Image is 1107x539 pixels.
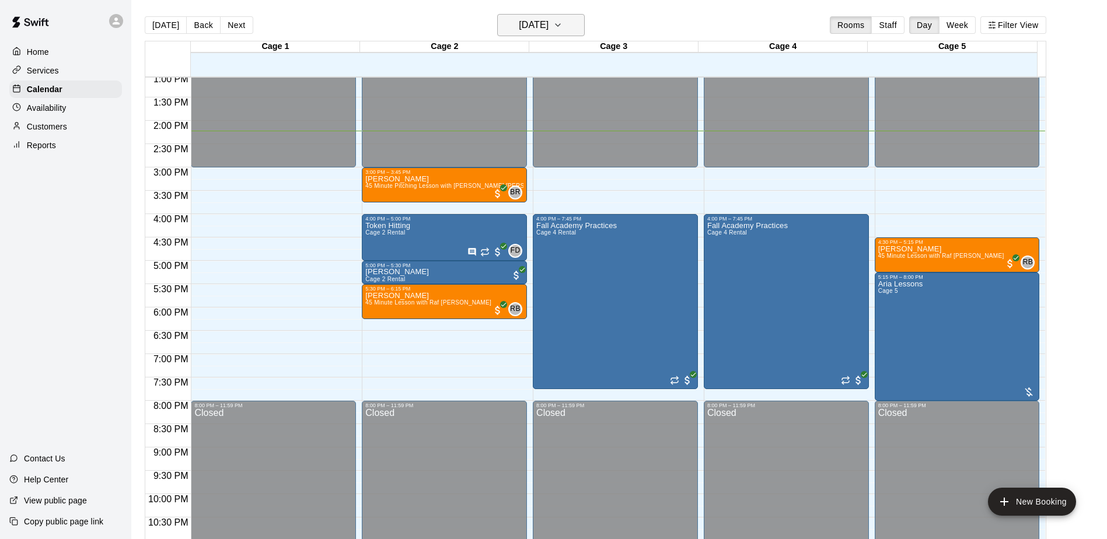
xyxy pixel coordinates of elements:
div: 8:00 PM – 11:59 PM [194,402,352,408]
div: Rafael Betances [508,302,522,316]
span: 10:30 PM [145,517,191,527]
span: 8:30 PM [151,424,191,434]
div: 4:00 PM – 7:45 PM: Fall Academy Practices [704,214,869,389]
div: 5:00 PM – 5:30 PM [365,262,523,268]
div: 8:00 PM – 11:59 PM [536,402,694,408]
span: 9:30 PM [151,471,191,481]
button: [DATE] [145,16,187,34]
button: Filter View [980,16,1046,34]
button: [DATE] [497,14,585,36]
div: 5:15 PM – 8:00 PM: Aria Lessons [875,272,1040,401]
a: Calendar [9,80,122,98]
p: Customers [27,121,67,132]
span: 1:30 PM [151,97,191,107]
div: Cage 4 [699,41,868,52]
button: Rooms [830,16,872,34]
span: BR [510,187,520,198]
p: Contact Us [24,453,65,464]
span: 3:00 PM [151,167,191,177]
div: 4:00 PM – 5:00 PM: Token Hitting [362,214,527,261]
span: Cage 4 Rental [707,229,747,236]
div: Front Desk [508,244,522,258]
span: 3:30 PM [151,191,191,201]
p: Home [27,46,49,58]
span: 45 Minute Lesson with Raf [PERSON_NAME] [878,253,1004,259]
span: All customers have paid [682,374,693,386]
span: Rafael Betances [513,302,522,316]
span: 7:30 PM [151,377,191,387]
span: 6:00 PM [151,307,191,317]
span: 4:30 PM [151,237,191,247]
div: 8:00 PM – 11:59 PM [878,402,1036,408]
span: Cage 2 Rental [365,229,405,236]
button: Next [220,16,253,34]
div: 3:00 PM – 3:45 PM [365,169,523,175]
p: Calendar [27,83,62,95]
span: 6:30 PM [151,331,191,341]
span: 10:00 PM [145,494,191,504]
p: Availability [27,102,67,114]
div: 4:00 PM – 7:45 PM [707,216,865,222]
a: Home [9,43,122,61]
p: View public page [24,495,87,506]
span: 2:00 PM [151,121,191,131]
span: All customers have paid [1004,258,1016,269]
p: Help Center [24,474,68,485]
span: Rafael Betances [1025,256,1035,269]
a: Services [9,62,122,79]
a: Reports [9,136,122,154]
span: All customers have paid [492,188,504,199]
span: All customers have paid [492,246,504,258]
span: Recurring event [670,376,679,385]
span: 5:00 PM [151,261,191,271]
p: Copy public page link [24,516,103,527]
span: Billy Jack Ryan [513,185,522,199]
div: 8:00 PM – 11:59 PM [707,402,865,408]
div: 5:30 PM – 6:15 PM: Gunnar Goodman [362,284,527,319]
svg: Has notes [467,247,477,257]
span: All customers have paid [511,269,522,281]
div: 3:00 PM – 3:45 PM: Jaydon Gershman [362,167,527,202]
span: Recurring event [480,247,490,257]
span: 7:00 PM [151,354,191,364]
button: Back [186,16,221,34]
a: Customers [9,118,122,135]
span: FD [511,245,521,257]
span: 9:00 PM [151,447,191,457]
p: Services [27,65,59,76]
h6: [DATE] [519,17,549,33]
span: 1:00 PM [151,74,191,84]
span: RB [510,303,520,315]
div: Cage 3 [529,41,699,52]
span: All customers have paid [492,304,504,316]
div: 4:00 PM – 7:45 PM [536,216,694,222]
span: Recurring event [841,376,850,385]
div: 4:00 PM – 7:45 PM: Fall Academy Practices [533,214,698,389]
span: Cage 4 Rental [536,229,576,236]
span: 8:00 PM [151,401,191,411]
span: 4:00 PM [151,214,191,224]
div: Cage 5 [868,41,1037,52]
button: Week [939,16,976,34]
span: RB [1023,257,1033,268]
span: 5:30 PM [151,284,191,294]
div: Cage 1 [191,41,360,52]
a: Availability [9,99,122,117]
span: 2:30 PM [151,144,191,154]
div: 4:30 PM – 5:15 PM [878,239,1036,245]
span: Front Desk [513,244,522,258]
span: All customers have paid [853,374,864,386]
div: 5:00 PM – 5:30 PM: Tom Rental [362,261,527,284]
button: Staff [871,16,905,34]
span: Cage 5 [878,288,898,294]
div: 5:15 PM – 8:00 PM [878,274,1036,280]
div: 4:00 PM – 5:00 PM [365,216,523,222]
p: Reports [27,139,56,151]
div: 4:30 PM – 5:15 PM: Maverick Gray [875,237,1040,272]
button: add [988,488,1076,516]
div: 5:30 PM – 6:15 PM [365,286,523,292]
